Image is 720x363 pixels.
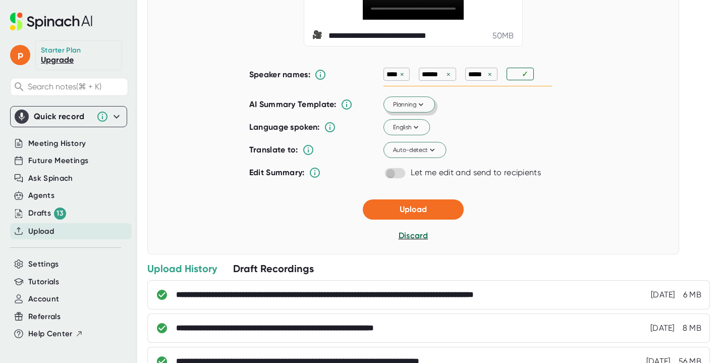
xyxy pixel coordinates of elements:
[28,226,54,237] button: Upload
[28,311,61,323] button: Referrals
[233,262,314,275] div: Draft Recordings
[249,99,337,110] b: AI Summary Template:
[393,100,426,109] span: Planning
[28,293,59,305] button: Account
[683,290,701,300] div: 6 MB
[249,168,305,177] b: Edit Summary:
[41,55,74,65] a: Upgrade
[249,145,298,154] b: Translate to:
[399,230,428,242] button: Discard
[399,231,428,240] span: Discard
[28,138,86,149] button: Meeting History
[147,262,217,275] div: Upload History
[398,70,407,79] div: ×
[400,204,427,214] span: Upload
[28,173,73,184] button: Ask Spinach
[10,45,30,65] span: p
[28,155,88,167] button: Future Meetings
[363,199,464,220] button: Upload
[28,258,59,270] button: Settings
[28,328,73,340] span: Help Center
[28,276,59,288] button: Tutorials
[312,30,324,42] span: video
[492,31,514,41] div: 50 MB
[28,208,66,220] button: Drafts 13
[28,328,83,340] button: Help Center
[393,145,437,154] span: Auto-detect
[28,190,54,201] button: Agents
[651,290,675,300] div: 9/4/2025, 2:44:31 AM
[15,107,123,127] div: Quick record
[28,82,125,91] span: Search notes (⌘ + K)
[650,323,675,333] div: 4/7/2025, 3:23:45 PM
[28,208,66,220] div: Drafts
[444,70,453,79] div: ×
[34,112,91,122] div: Quick record
[249,122,320,132] b: Language spoken:
[383,97,435,113] button: Planning
[41,46,81,55] div: Starter Plan
[522,69,531,79] div: ✓
[683,323,701,333] div: 8 MB
[485,70,494,79] div: ×
[54,208,66,220] div: 13
[383,120,430,136] button: English
[383,142,447,159] button: Auto-detect
[249,70,310,79] b: Speaker names:
[393,123,421,132] span: English
[411,168,541,178] div: Let me edit and send to recipients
